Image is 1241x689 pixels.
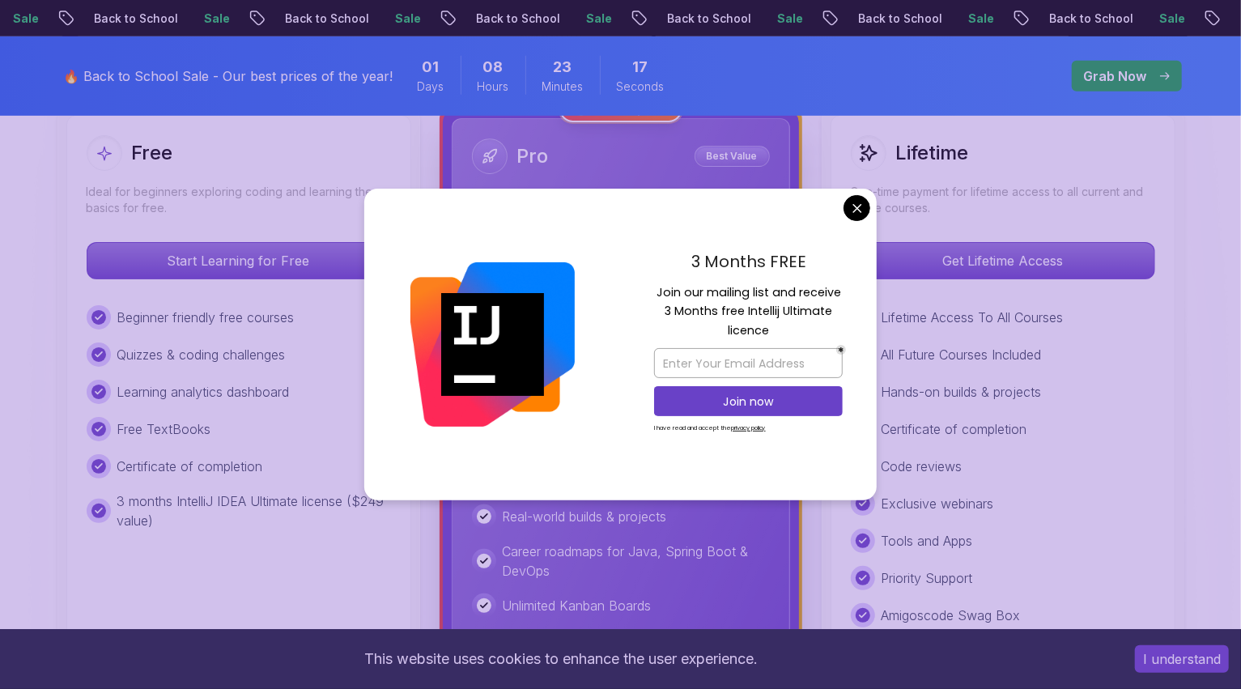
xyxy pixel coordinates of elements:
a: Start Learning for Free [87,253,391,269]
h2: Lifetime [896,140,969,166]
button: Get Lifetime Access [851,242,1155,279]
span: 8 Hours [483,56,504,79]
p: Beginner friendly free courses [117,308,295,327]
p: Real-world builds & projects [503,507,667,526]
h2: Pro [517,143,549,169]
p: Back to School [763,11,873,27]
p: Sale [1064,11,1116,27]
p: Ideal for beginners exploring coding and learning the basics for free. [87,184,391,216]
p: Code reviews [882,457,963,476]
p: Everything in Free, plus [472,187,770,203]
p: Certificate of completion [117,457,263,476]
span: Hours [478,79,509,95]
p: Back to School [380,11,491,27]
p: Back to School [189,11,300,27]
p: Tools and Apps [882,531,973,551]
a: Get Lifetime Access [851,253,1155,269]
p: Best Value [697,148,767,164]
p: Start Learning for Free [87,243,390,279]
p: Sale [873,11,924,27]
p: Back to School [954,11,1064,27]
p: Lifetime Access To All Courses [882,308,1064,327]
span: 23 Minutes [554,56,572,79]
button: Start Learning for Free [87,242,391,279]
p: Unlimited Kanban Boards [503,596,652,615]
span: Seconds [617,79,665,95]
p: Back to School [572,11,682,27]
h2: Free [132,140,173,166]
p: Sale [682,11,733,27]
span: 1 Days [423,56,440,79]
p: Sale [491,11,542,27]
p: 3 months IntelliJ IDEA Ultimate license ($249 value) [117,491,391,530]
p: One-time payment for lifetime access to all current and future courses. [851,184,1155,216]
div: This website uses cookies to enhance the user experience. [12,641,1111,677]
span: Days [418,79,444,95]
p: Learning analytics dashboard [117,382,290,402]
p: Exclusive webinars [882,494,994,513]
p: Grab Now [1084,66,1147,86]
p: Sale [108,11,160,27]
p: Sale [300,11,351,27]
p: All Future Courses Included [882,345,1042,364]
button: Accept cookies [1135,645,1229,673]
span: 17 Seconds [633,56,648,79]
p: Priority Support [882,568,973,588]
p: Get Lifetime Access [852,243,1154,279]
p: Amigoscode Swag Box [882,606,1021,625]
p: Career roadmaps for Java, Spring Boot & DevOps [503,542,770,581]
p: Free TextBooks [117,419,211,439]
p: Hands-on builds & projects [882,382,1042,402]
p: 🔥 Back to School Sale - Our best prices of the year! [64,66,393,86]
p: Certificate of completion [882,419,1027,439]
span: Minutes [542,79,584,95]
p: Quizzes & coding challenges [117,345,286,364]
